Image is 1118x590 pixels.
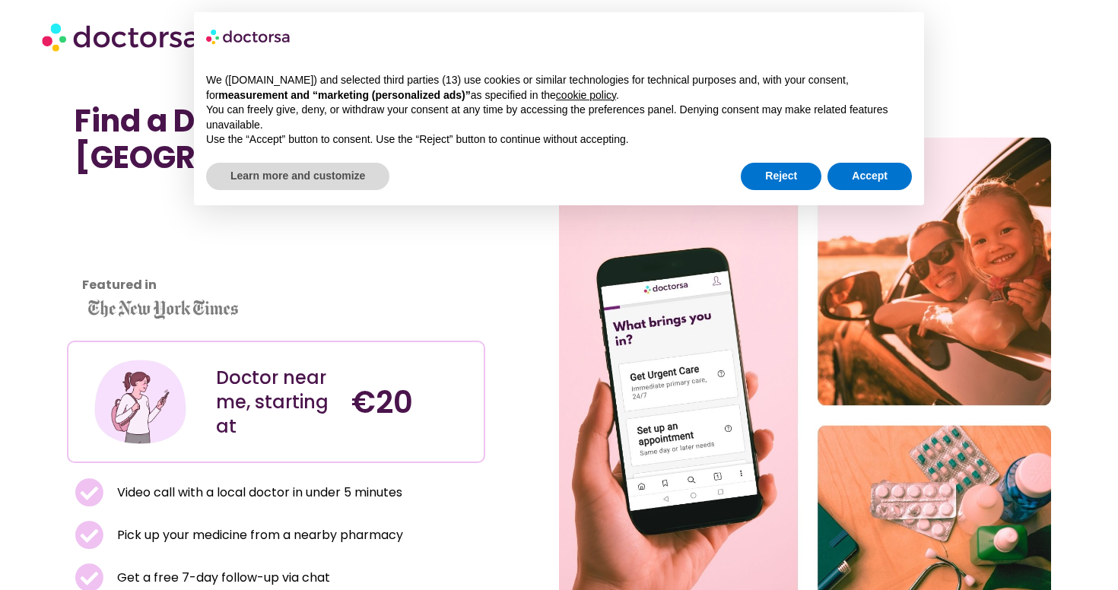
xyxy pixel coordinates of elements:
[351,384,472,420] h4: €20
[206,163,389,190] button: Learn more and customize
[206,73,912,103] p: We ([DOMAIN_NAME]) and selected third parties (13) use cookies or similar technologies for techni...
[113,482,402,503] span: Video call with a local doctor in under 5 minutes
[206,24,291,49] img: logo
[206,103,912,132] p: You can freely give, deny, or withdraw your consent at any time by accessing the preferences pane...
[75,103,478,176] h1: Find a Doctor Near Me in [GEOGRAPHIC_DATA]
[92,354,189,450] img: Illustration depicting a young woman in a casual outfit, engaged with her smartphone. She has a p...
[206,132,912,147] p: Use the “Accept” button to consent. Use the “Reject” button to continue without accepting.
[75,191,211,305] iframe: Customer reviews powered by Trustpilot
[741,163,821,190] button: Reject
[113,525,403,546] span: Pick up your medicine from a nearby pharmacy
[556,89,616,101] a: cookie policy
[113,567,330,588] span: Get a free 7-day follow-up via chat
[82,276,157,293] strong: Featured in
[218,89,470,101] strong: measurement and “marketing (personalized ads)”
[827,163,912,190] button: Accept
[216,366,337,439] div: Doctor near me, starting at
